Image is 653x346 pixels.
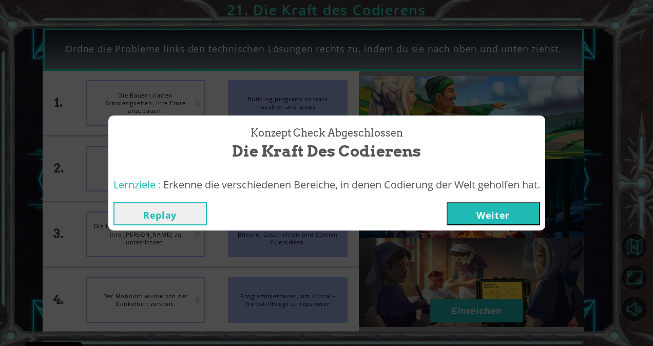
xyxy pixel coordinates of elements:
span: Konzept Check Abgeschlossen [251,126,403,141]
span: Die Kraft des Codierens [232,140,421,162]
button: Replay [113,202,207,225]
span: Erkenne die verschiedenen Bereiche, in denen Codierung der Welt geholfen hat. [163,178,540,191]
button: Weiter [447,202,540,225]
span: Lernziele : [113,178,161,191]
